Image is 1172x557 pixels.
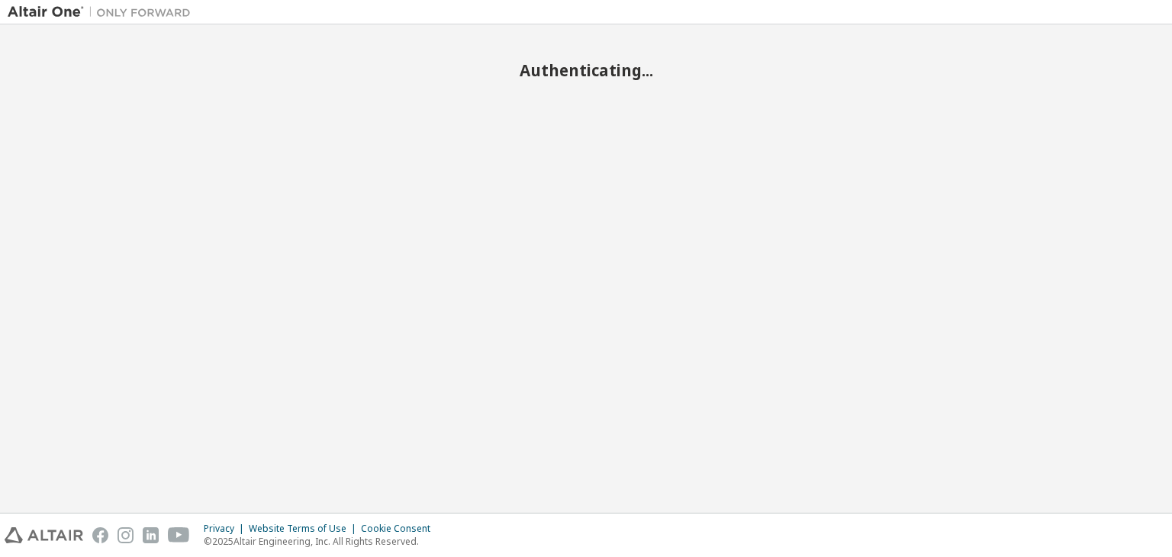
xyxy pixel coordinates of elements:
[143,527,159,543] img: linkedin.svg
[8,60,1164,80] h2: Authenticating...
[168,527,190,543] img: youtube.svg
[204,523,249,535] div: Privacy
[92,527,108,543] img: facebook.svg
[5,527,83,543] img: altair_logo.svg
[8,5,198,20] img: Altair One
[249,523,361,535] div: Website Terms of Use
[204,535,439,548] p: © 2025 Altair Engineering, Inc. All Rights Reserved.
[361,523,439,535] div: Cookie Consent
[118,527,134,543] img: instagram.svg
